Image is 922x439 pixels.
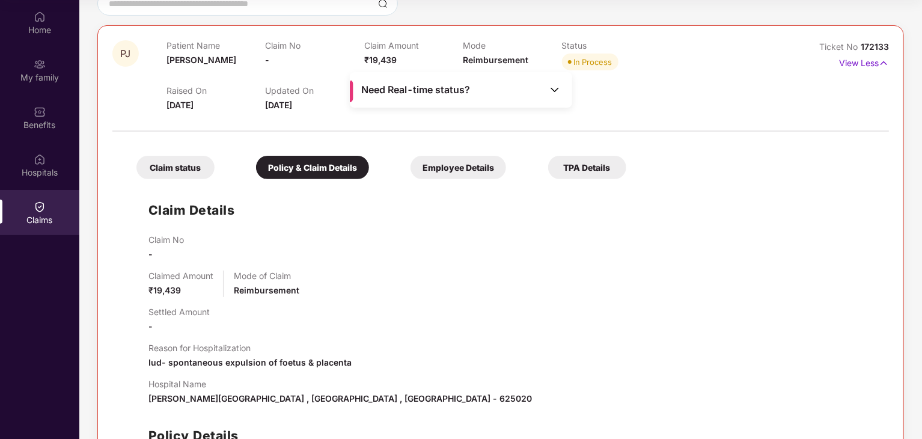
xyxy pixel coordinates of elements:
[549,84,561,96] img: Toggle Icon
[34,11,46,23] img: svg+xml;base64,PHN2ZyBpZD0iSG9tZSIgeG1sbnM9Imh0dHA6Ly93d3cudzMub3JnLzIwMDAvc3ZnIiB3aWR0aD0iMjAiIG...
[148,249,153,259] span: -
[148,271,213,281] p: Claimed Amount
[361,84,470,96] span: Need Real-time status?
[34,106,46,118] img: svg+xml;base64,PHN2ZyBpZD0iQmVuZWZpdHMiIHhtbG5zPSJodHRwOi8vd3d3LnczLm9yZy8yMDAwL3N2ZyIgd2lkdGg9Ij...
[265,100,292,110] span: [DATE]
[256,156,369,179] div: Policy & Claim Details
[136,156,215,179] div: Claim status
[34,153,46,165] img: svg+xml;base64,PHN2ZyBpZD0iSG9zcGl0YWxzIiB4bWxucz0iaHR0cDovL3d3dy53My5vcmcvMjAwMC9zdmciIHdpZHRoPS...
[148,321,153,331] span: -
[148,285,181,295] span: ₹19,439
[234,285,299,295] span: Reimbursement
[463,40,561,51] p: Mode
[148,393,532,404] span: [PERSON_NAME][GEOGRAPHIC_DATA] , [GEOGRAPHIC_DATA] , [GEOGRAPHIC_DATA] - 625020
[364,40,463,51] p: Claim Amount
[166,40,265,51] p: Patient Name
[166,100,194,110] span: [DATE]
[148,235,184,245] p: Claim No
[411,156,506,179] div: Employee Details
[148,200,235,220] h1: Claim Details
[148,379,532,389] p: Hospital Name
[839,54,889,70] p: View Less
[265,55,269,65] span: -
[562,40,661,51] p: Status
[574,56,612,68] div: In Process
[34,58,46,70] img: svg+xml;base64,PHN2ZyB3aWR0aD0iMjAiIGhlaWdodD0iMjAiIHZpZXdCb3g9IjAgMCAyMCAyMCIgZmlsbD0ibm9uZSIgeG...
[148,357,352,367] span: Iud- spontaneous expulsion of foetus & placenta
[121,49,131,59] span: PJ
[234,271,299,281] p: Mode of Claim
[879,57,889,70] img: svg+xml;base64,PHN2ZyB4bWxucz0iaHR0cDovL3d3dy53My5vcmcvMjAwMC9zdmciIHdpZHRoPSIxNyIgaGVpZ2h0PSIxNy...
[861,41,889,52] span: 172133
[166,85,265,96] p: Raised On
[265,40,364,51] p: Claim No
[34,201,46,213] img: svg+xml;base64,PHN2ZyBpZD0iQ2xhaW0iIHhtbG5zPSJodHRwOi8vd3d3LnczLm9yZy8yMDAwL3N2ZyIgd2lkdGg9IjIwIi...
[148,307,210,317] p: Settled Amount
[265,85,364,96] p: Updated On
[166,55,236,65] span: [PERSON_NAME]
[364,55,397,65] span: ₹19,439
[548,156,626,179] div: TPA Details
[819,41,861,52] span: Ticket No
[463,55,528,65] span: Reimbursement
[148,343,352,353] p: Reason for Hospitalization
